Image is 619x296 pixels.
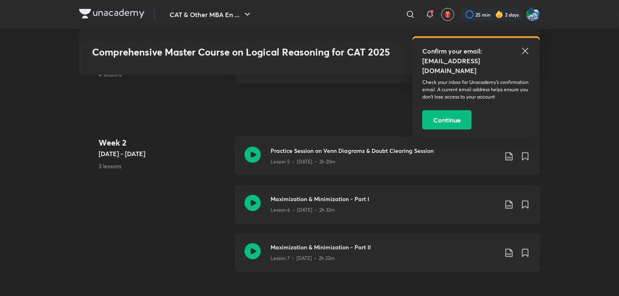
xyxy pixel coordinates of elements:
[422,110,472,130] button: Continue
[526,8,540,21] img: Tushar Kumar
[235,185,540,234] a: Maximization & Minimization - Part ILesson 6 • [DATE] • 2h 32m
[495,11,503,19] img: streak
[441,8,454,21] button: avatar
[92,46,410,58] h3: Comprehensive Master Course on Logical Reasoning for CAT 2025
[79,9,144,21] a: Company Logo
[271,159,335,166] p: Lesson 5 • [DATE] • 2h 20m
[165,6,257,23] button: CAT & Other MBA En ...
[271,147,498,155] h3: Practice Session on Venn Diagrams & Doubt Clearing Session
[99,149,228,159] h5: [DATE] - [DATE]
[271,195,498,204] h3: Maximization & Minimization - Part I
[271,207,335,214] p: Lesson 6 • [DATE] • 2h 32m
[99,162,228,171] p: 3 lessons
[444,11,451,18] img: avatar
[79,9,144,19] img: Company Logo
[422,46,530,56] h5: Confirm your email:
[422,56,530,75] h5: [EMAIL_ADDRESS][DOMAIN_NAME]
[99,137,228,149] h4: Week 2
[235,234,540,282] a: Maximization & Minimization - Part IILesson 7 • [DATE] • 2h 22m
[422,79,530,101] p: Check your inbox for Unacademy’s confirmation email. A current email address helps ensure you don...
[235,137,540,185] a: Practice Session on Venn Diagrams & Doubt Clearing SessionLesson 5 • [DATE] • 2h 20m
[271,255,335,262] p: Lesson 7 • [DATE] • 2h 22m
[271,243,498,252] h3: Maximization & Minimization - Part II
